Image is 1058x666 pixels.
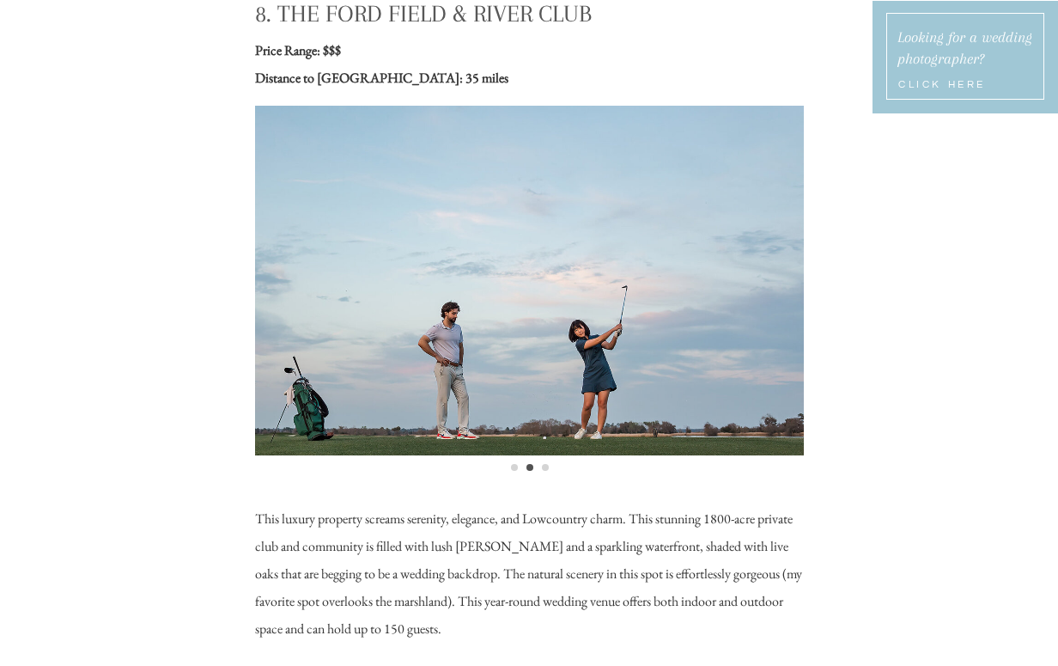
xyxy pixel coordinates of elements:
b: Price Range: $$$ Distance to [GEOGRAPHIC_DATA]: 35 miles [255,41,508,87]
li: Page dot 3 [542,464,549,471]
li: Page dot 2 [526,464,533,471]
a: Looking for a wedding photographer? [897,27,1036,70]
a: Click Here [898,77,1041,98]
li: Page dot 1 [511,464,518,471]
